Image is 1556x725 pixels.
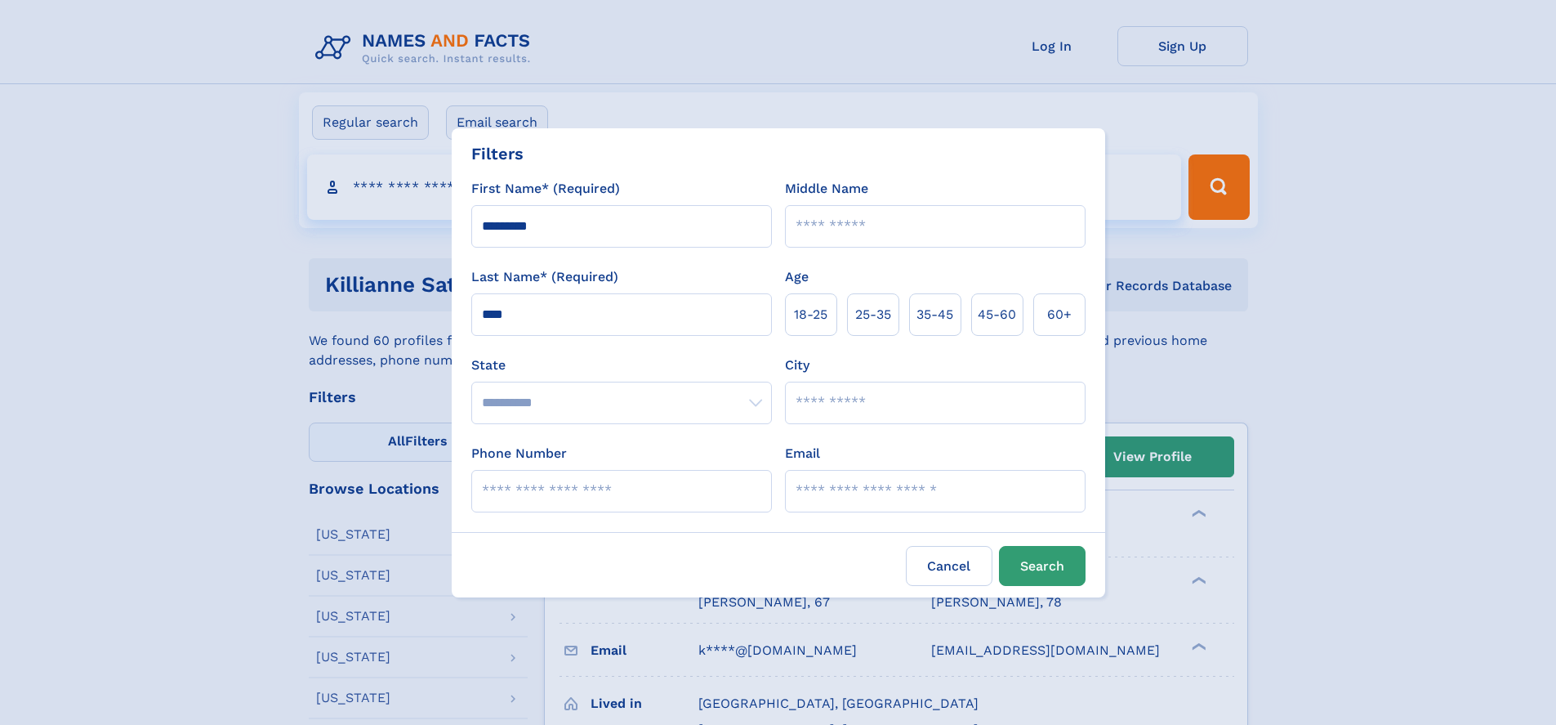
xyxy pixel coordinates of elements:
label: State [471,356,772,375]
label: Cancel [906,546,992,586]
button: Search [999,546,1086,586]
span: 25‑35 [855,305,891,324]
label: Phone Number [471,444,567,463]
span: 60+ [1047,305,1072,324]
label: City [785,356,809,375]
span: 35‑45 [916,305,953,324]
label: Email [785,444,820,463]
span: 45‑60 [978,305,1016,324]
label: Middle Name [785,179,868,199]
label: Last Name* (Required) [471,267,618,287]
span: 18‑25 [794,305,827,324]
label: First Name* (Required) [471,179,620,199]
label: Age [785,267,809,287]
div: Filters [471,141,524,166]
